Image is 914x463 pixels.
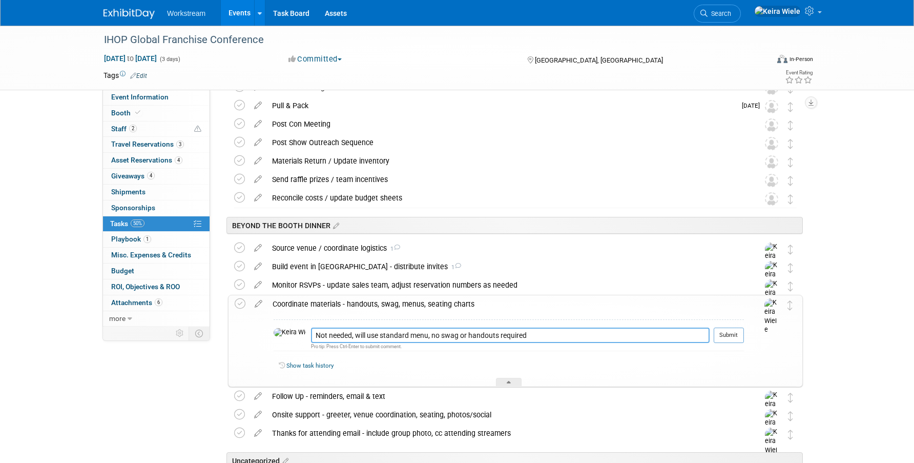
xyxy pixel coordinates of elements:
img: Format-Inperson.png [777,55,787,63]
a: ROI, Objectives & ROO [103,279,210,295]
span: Staff [111,125,137,133]
a: Sponsorships [103,200,210,216]
span: Asset Reservations [111,156,182,164]
a: Tasks50% [103,216,210,232]
div: Follow Up - reminders, email & text [267,388,744,405]
a: edit [249,101,267,110]
i: Move task [788,120,793,130]
img: Keira Wiele [765,391,780,427]
span: Playbook [111,235,151,243]
span: 3 [176,140,184,148]
span: 4 [147,172,155,179]
a: Budget [103,264,210,279]
a: edit [249,138,267,147]
a: edit [250,299,267,309]
a: Misc. Expenses & Credits [103,248,210,263]
span: Budget [111,267,134,275]
a: edit [249,410,267,419]
div: In-Person [789,55,813,63]
i: Move task [788,393,793,402]
a: Event Information [103,90,210,105]
td: Toggle Event Tabs [189,327,210,340]
span: [DATE] [742,102,765,109]
span: 1 [143,235,151,243]
div: Send raffle prizes / team incentives [267,171,744,188]
span: Tasks [110,219,144,228]
img: Keira Wiele [754,6,801,17]
span: 50% [131,219,144,227]
div: BEYOND THE BOOTH DINNER [226,217,803,234]
i: Move task [788,102,793,112]
button: Submit [714,328,744,343]
a: edit [249,244,267,253]
a: edit [249,193,267,203]
a: edit [249,119,267,129]
span: Shipments [111,188,146,196]
div: Event Rating [785,70,813,75]
span: more [109,314,126,323]
a: edit [249,175,267,184]
a: edit [249,429,267,438]
a: Playbook1 [103,232,210,247]
img: Keira Wiele [765,261,780,297]
img: Keira Wiele [765,409,780,446]
img: Unassigned [765,100,778,113]
div: Post Con Meeting [267,115,744,133]
img: Unassigned [765,174,778,187]
img: Keira Wiele [764,298,780,335]
span: Workstream [167,9,205,17]
i: Move task [788,411,793,421]
div: Event Format [708,53,813,69]
i: Move task [788,139,793,149]
span: Misc. Expenses & Credits [111,251,191,259]
i: Booth reservation complete [135,110,140,115]
i: Move task [788,157,793,167]
a: more [103,311,210,327]
span: Giveaways [111,172,155,180]
div: Pull & Pack [267,97,736,114]
span: 6 [155,298,162,306]
a: Attachments6 [103,295,210,311]
div: IHOP Global Franchise Conference [100,31,753,49]
span: [GEOGRAPHIC_DATA], [GEOGRAPHIC_DATA] [535,56,663,64]
div: Monitor RSVPs - update sales team, adjust reservation numbers as needed [267,276,744,294]
div: Pro tip: Press Ctrl-Enter to submit comment. [311,343,710,350]
i: Move task [788,281,793,291]
div: Onsite support - greeter, venue coordination, seating, photos/social [267,406,744,424]
img: Unassigned [765,118,778,132]
span: to [126,54,135,63]
i: Move task [788,245,793,254]
button: Committed [285,54,346,65]
a: Giveaways4 [103,169,210,184]
span: 1 [387,246,400,252]
a: Asset Reservations4 [103,153,210,168]
div: Reconcile costs / update budget sheets [267,189,744,207]
i: Move task [788,263,793,273]
span: Event Information [111,93,169,101]
div: Post Show Outreach Sequence [267,134,744,151]
a: edit [249,262,267,271]
span: Booth [111,109,142,117]
a: Edit sections [330,220,339,230]
a: Edit [130,72,147,79]
img: Unassigned [765,192,778,206]
a: Travel Reservations3 [103,137,210,152]
span: (3 days) [159,56,180,63]
div: Thanks for attending email - include group photo, cc attending streamers [267,425,744,442]
div: Source venue / coordinate logistics [267,239,744,257]
img: Keira Wiele [765,279,780,316]
a: Booth [103,106,210,121]
div: Materials Return / Update inventory [267,152,744,170]
span: Potential Scheduling Conflict -- at least one attendee is tagged in another overlapping event. [194,125,201,134]
span: ROI, Objectives & ROO [111,283,180,291]
div: Build event in [GEOGRAPHIC_DATA] - distribute invites [267,258,744,275]
span: Sponsorships [111,204,155,212]
span: Search [708,10,731,17]
i: Move task [787,300,793,310]
img: Unassigned [765,137,778,150]
img: Keira Wiele [274,328,306,337]
i: Move task [788,430,793,439]
a: Shipments [103,185,210,200]
img: Keira Wiele [765,243,780,279]
img: Unassigned [765,155,778,169]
